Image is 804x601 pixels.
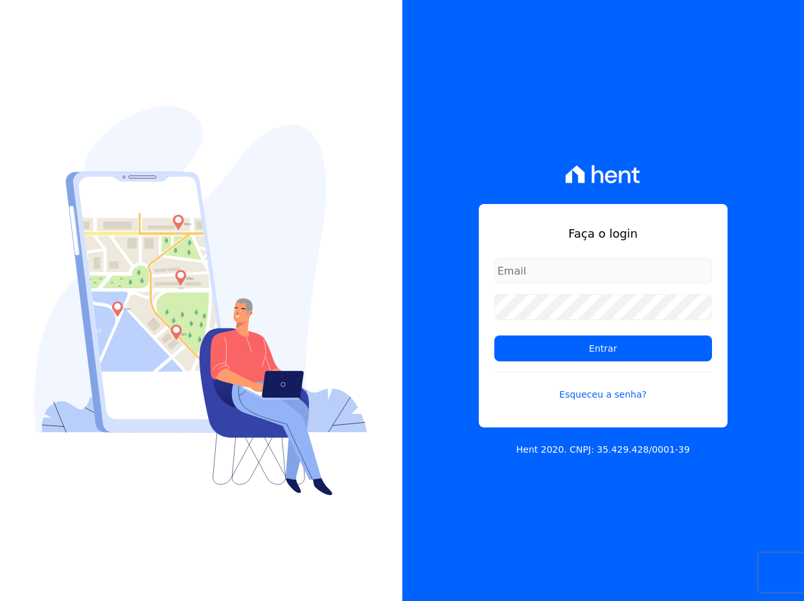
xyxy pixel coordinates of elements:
[494,335,712,361] input: Entrar
[34,106,367,495] img: Login
[494,258,712,284] input: Email
[494,372,712,402] a: Esqueceu a senha?
[516,443,690,457] p: Hent 2020. CNPJ: 35.429.428/0001-39
[494,225,712,242] h1: Faça o login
